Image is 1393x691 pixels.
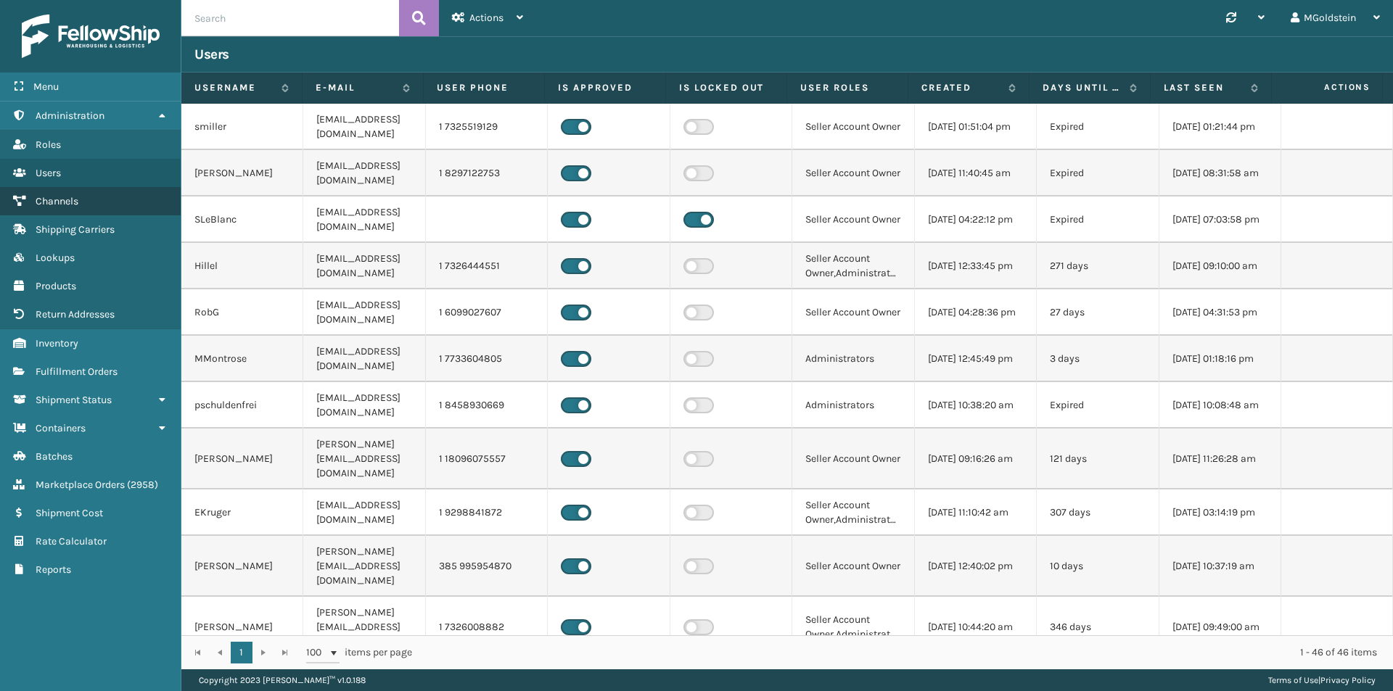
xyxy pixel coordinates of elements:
td: Seller Account Owner [792,104,914,150]
td: [PERSON_NAME] [181,597,303,658]
td: smiller [181,104,303,150]
td: [DATE] 08:31:58 am [1159,150,1281,196]
td: 1 8297122753 [426,150,548,196]
span: Menu [33,80,59,93]
td: Hillel [181,243,303,289]
label: Days until password expires [1043,81,1122,94]
span: Administration [36,109,104,122]
td: [PERSON_NAME][EMAIL_ADDRESS][DOMAIN_NAME] [303,536,425,597]
td: Seller Account Owner [792,289,914,336]
span: Products [36,280,76,292]
td: 1 8458930669 [426,382,548,429]
td: [EMAIL_ADDRESS][DOMAIN_NAME] [303,382,425,429]
span: Actions [1276,75,1379,99]
td: [DATE] 10:37:19 am [1159,536,1281,597]
td: 27 days [1037,289,1159,336]
td: [DATE] 09:10:00 am [1159,243,1281,289]
span: 100 [306,645,328,660]
span: Batches [36,450,73,463]
label: User phone [437,81,531,94]
label: Last Seen [1164,81,1244,94]
td: 1 9298841872 [426,489,548,536]
td: Expired [1037,196,1159,243]
span: Shipment Cost [36,507,103,519]
td: Seller Account Owner,Administrators [792,489,914,536]
td: [DATE] 07:03:58 pm [1159,196,1281,243]
td: Administrators [792,382,914,429]
td: pschuldenfrei [181,382,303,429]
td: [DATE] 04:28:36 pm [915,289,1037,336]
div: 1 - 46 of 46 items [432,645,1377,660]
td: [DATE] 10:08:48 am [1159,382,1281,429]
span: Roles [36,138,61,151]
td: 1 7733604805 [426,336,548,382]
td: 121 days [1037,429,1159,489]
span: Containers [36,422,86,434]
td: [DATE] 01:51:04 pm [915,104,1037,150]
td: [EMAIL_ADDRESS][DOMAIN_NAME] [303,489,425,536]
td: 1 18096075557 [426,429,548,489]
td: [EMAIL_ADDRESS][DOMAIN_NAME] [303,196,425,243]
span: Shipment Status [36,394,112,406]
td: 346 days [1037,597,1159,658]
td: [DATE] 04:31:53 pm [1159,289,1281,336]
span: Channels [36,195,78,207]
td: [DATE] 01:21:44 pm [1159,104,1281,150]
td: 1 6099027607 [426,289,548,336]
td: EKruger [181,489,303,536]
div: | [1268,669,1376,691]
img: logo [22,15,160,58]
td: [DATE] 11:40:45 am [915,150,1037,196]
td: [DATE] 04:22:12 pm [915,196,1037,243]
td: 1 7326444551 [426,243,548,289]
td: [PERSON_NAME][EMAIL_ADDRESS][DOMAIN_NAME] [303,597,425,658]
td: Expired [1037,104,1159,150]
td: [EMAIL_ADDRESS][DOMAIN_NAME] [303,289,425,336]
label: Created [921,81,1001,94]
span: Rate Calculator [36,535,107,547]
span: ( 2958 ) [127,479,158,491]
span: Actions [469,12,504,24]
span: Users [36,167,61,179]
a: Privacy Policy [1320,675,1376,685]
span: Marketplace Orders [36,479,125,491]
td: [EMAIL_ADDRESS][DOMAIN_NAME] [303,104,425,150]
td: 3 days [1037,336,1159,382]
td: [EMAIL_ADDRESS][DOMAIN_NAME] [303,243,425,289]
td: [PERSON_NAME] [181,150,303,196]
td: [DATE] 09:16:26 am [915,429,1037,489]
td: [PERSON_NAME][EMAIL_ADDRESS][DOMAIN_NAME] [303,429,425,489]
td: [DATE] 12:33:45 pm [915,243,1037,289]
td: [DATE] 09:49:00 am [1159,597,1281,658]
a: Terms of Use [1268,675,1318,685]
span: Fulfillment Orders [36,365,118,378]
td: 1 7325519129 [426,104,548,150]
td: [DATE] 12:40:02 pm [915,536,1037,597]
td: [DATE] 11:26:28 am [1159,429,1281,489]
td: Seller Account Owner [792,429,914,489]
td: Administrators [792,336,914,382]
td: Seller Account Owner [792,536,914,597]
td: Expired [1037,150,1159,196]
td: Seller Account Owner [792,150,914,196]
td: [PERSON_NAME] [181,429,303,489]
p: Copyright 2023 [PERSON_NAME]™ v 1.0.188 [199,669,366,691]
label: User Roles [800,81,895,94]
td: MMontrose [181,336,303,382]
td: RobG [181,289,303,336]
label: Is Approved [558,81,652,94]
label: Is Locked Out [679,81,773,94]
td: Seller Account Owner,Administrators [792,243,914,289]
span: Return Addresses [36,308,115,320]
td: 10 days [1037,536,1159,597]
label: Username [194,81,274,94]
td: [DATE] 03:14:19 pm [1159,489,1281,536]
td: [DATE] 12:45:49 pm [915,336,1037,382]
span: Inventory [36,337,78,349]
td: [DATE] 10:38:20 am [915,382,1037,429]
td: 271 days [1037,243,1159,289]
span: items per page [306,642,412,663]
td: Expired [1037,382,1159,429]
td: 385 995954870 [426,536,548,597]
label: E-mail [316,81,395,94]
